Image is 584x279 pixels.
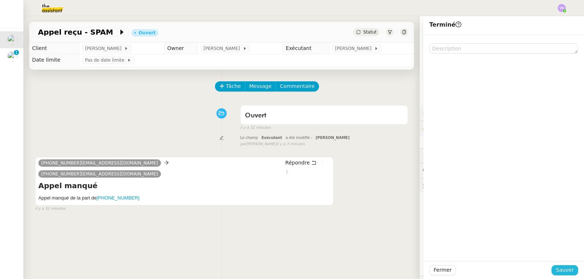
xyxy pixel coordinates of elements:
img: users%2FfjlNmCTkLiVoA3HQjY3GA5JXGxb2%2Favatar%2Fstarofservice_97480retdsc0392.png [7,35,18,45]
span: Exécutant [261,136,282,140]
span: 🔐 [423,124,470,132]
div: 💬Commentaires [420,163,584,178]
button: Fermer [429,265,456,275]
span: Statut [363,30,377,35]
button: Commentaire [276,81,319,92]
button: Sauver [552,265,578,275]
span: [PERSON_NAME] [204,45,243,52]
span: Terminé [429,21,461,28]
span: ⚙️ [423,109,461,118]
span: [PHONE_NUMBER][EMAIL_ADDRESS][DOMAIN_NAME] [41,171,158,177]
span: il y a 32 minutes [240,125,271,131]
span: [PERSON_NAME] [316,136,350,140]
td: Client [29,43,79,54]
div: 🔐Données client [420,121,584,135]
td: Date limite [29,54,79,66]
div: ⚙️Procédures [420,106,584,121]
p: 1 [15,50,18,57]
h4: Appel manqué [38,181,330,191]
span: [PHONE_NUMBER][EMAIL_ADDRESS][DOMAIN_NAME] [41,160,158,166]
div: Ouvert [139,31,155,35]
span: Le champ [240,136,258,140]
span: Pas de date limite [85,57,127,64]
img: users%2FfjlNmCTkLiVoA3HQjY3GA5JXGxb2%2Favatar%2Fstarofservice_97480retdsc0392.png [7,51,18,62]
span: ⏲️ [423,153,473,159]
h5: Appel manqué de la part de [38,194,330,202]
span: 🕵️ [423,182,516,188]
nz-badge-sup: 1 [14,50,19,55]
span: a été modifié : [286,136,312,140]
small: [PERSON_NAME] [240,141,305,147]
span: Appel reçu - SPAM [38,28,118,36]
span: Fermer [434,266,452,274]
button: Tâche [215,81,245,92]
button: Message [245,81,276,92]
span: par [240,141,246,147]
div: ⏲️Tâches 0:00 [420,149,584,163]
div: 🕵️Autres demandes en cours 19 [420,178,584,193]
span: Commentaire [280,82,315,90]
span: il y a 3 minutes [277,141,305,147]
span: Message [249,82,272,90]
span: [PERSON_NAME] [85,45,124,52]
span: 💬 [423,167,469,173]
span: il y a 32 minutes [35,206,66,212]
img: svg [558,4,566,12]
button: Répondre [283,159,319,167]
a: [PHONE_NUMBER] [97,195,139,201]
span: Sauver [556,266,574,274]
td: Owner [164,43,197,54]
span: Tâche [226,82,241,90]
td: Exécutant [283,43,329,54]
span: Ouvert [245,112,266,119]
span: Répondre [285,159,310,166]
span: [PERSON_NAME] [335,45,374,52]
